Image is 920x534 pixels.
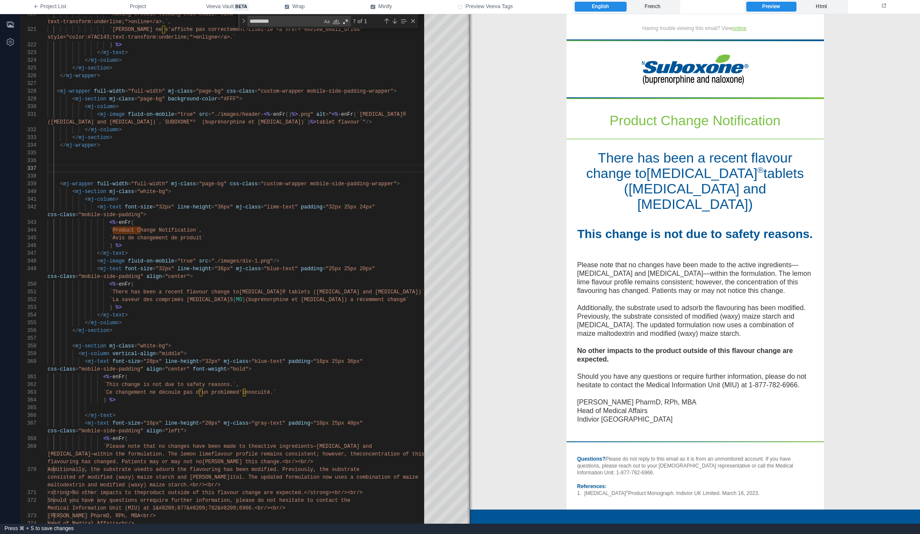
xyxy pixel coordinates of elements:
[230,366,248,372] span: "bold"
[112,359,140,365] span: font-size
[84,359,87,365] span: <
[258,181,261,187] span: =
[84,57,90,63] span: </
[153,266,156,272] span: =
[100,266,121,272] span: mj-text
[292,3,305,11] span: Wrap
[88,104,116,110] span: mj-column
[119,281,131,287] span: enFr
[109,135,112,141] span: >
[289,359,310,365] span: padding
[21,296,36,304] div: 352
[301,266,323,272] span: padding
[301,204,323,210] span: padding
[224,359,249,365] span: mj-class
[230,181,258,187] span: css-class
[97,73,100,79] span: >
[21,335,36,342] div: 357
[75,212,78,218] span: =
[72,343,75,349] span: <
[273,112,286,118] span: enFr
[264,112,273,118] span: <%-
[21,103,36,111] div: 330
[21,242,36,250] div: 346
[48,119,159,125] span: ([MEDICAL_DATA] and [MEDICAL_DATA])`
[97,112,100,118] span: <
[109,289,239,295] span: `There has been a recent flavour change to
[137,96,165,102] span: "page-bg"
[287,151,293,160] sup: ®
[48,366,75,372] span: css-class
[131,220,134,226] span: (
[313,359,362,365] span: "16px 25px 36px"
[78,212,143,218] span: "mobile-side-padding"
[97,50,103,56] span: </
[176,151,293,167] span: [MEDICAL_DATA]
[78,366,143,372] span: "mobile-side-padding"
[78,135,109,141] span: mj-section
[78,65,109,71] span: mj-section
[193,366,226,372] span: font-weight
[109,281,119,287] span: <%-
[329,112,332,118] span: "
[125,50,128,56] span: >
[103,374,113,380] span: <%-
[75,274,78,280] span: =
[78,351,81,357] span: <
[21,250,36,257] div: 347
[97,250,103,256] span: </
[21,389,36,396] div: 363
[332,17,341,26] div: Match Whole Word (⌥⌘W)
[66,73,97,79] span: mj-wrapper
[199,112,208,118] span: src
[21,304,36,311] div: 353
[159,351,184,357] span: "middle"
[341,17,350,26] div: Use Regular Expression (⌥⌘R)
[21,358,36,365] div: 360
[177,112,196,118] span: "true"
[109,65,112,71] span: >
[134,96,137,102] span: =
[100,258,125,264] span: mj-image
[220,96,239,102] span: "#FFF"
[21,265,36,273] div: 349
[258,88,394,94] span: "custom-wrapper mobile-side-padding-wrapper"
[394,88,397,94] span: >
[298,112,313,118] span: .png"
[78,274,143,280] span: "mobile-side-padding"
[109,96,134,102] span: mj-class
[125,266,153,272] span: font-size
[48,19,168,25] span: text-transform:underline;">online</a>.`
[366,119,372,125] span: />
[84,104,87,110] span: <
[103,250,125,256] span: mj-text
[261,266,264,272] span: =
[465,3,513,11] span: Preview Veeva Tags
[326,112,329,118] span: =
[353,112,356,118] span: (
[97,124,354,125] img: div-1-FoEv2w-.png
[75,366,78,372] span: =
[115,104,118,110] span: >
[248,16,322,26] textarea: Find
[307,119,310,125] span: )
[21,373,36,381] div: 361
[399,16,408,26] div: Find in Selection (⌥⌘L)
[248,359,251,365] span: =
[211,258,273,264] span: "./images/div-1.png"
[196,181,199,187] span: =
[21,180,36,188] div: 339
[21,95,36,103] div: 329
[234,3,249,11] span: beta
[323,17,331,26] div: Match Case (⌥⌘C)
[332,112,341,118] span: <%-
[48,274,75,280] span: css-class
[115,42,121,48] span: %>
[75,189,106,195] span: mj-section
[248,366,251,372] span: >
[72,65,78,71] span: </
[162,274,165,280] span: =
[264,204,298,210] span: "lime-text"
[107,99,343,114] div: Product Change Notification
[78,328,109,334] span: mj-section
